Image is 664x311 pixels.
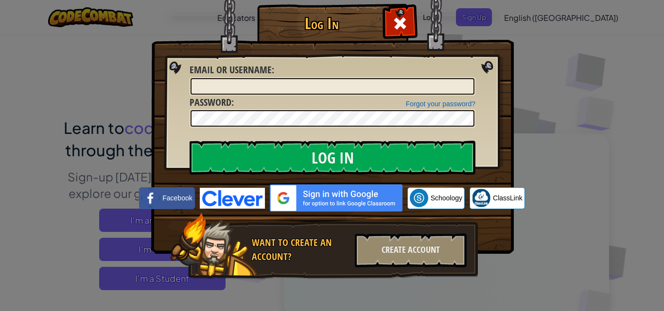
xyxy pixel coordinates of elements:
[355,233,467,267] div: Create Account
[190,141,475,175] input: Log In
[252,236,349,263] div: Want to create an account?
[410,189,428,207] img: schoology.png
[406,100,475,108] a: Forgot your password?
[493,193,523,203] span: ClassLink
[190,96,234,110] label: :
[190,96,231,109] span: Password
[200,188,265,209] img: clever-logo-blue.png
[162,193,192,203] span: Facebook
[260,15,384,32] h1: Log In
[141,189,160,207] img: facebook_small.png
[270,184,402,212] img: gplus_sso_button2.svg
[190,63,274,77] label: :
[472,189,490,207] img: classlink-logo-small.png
[190,63,272,76] span: Email or Username
[431,193,462,203] span: Schoology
